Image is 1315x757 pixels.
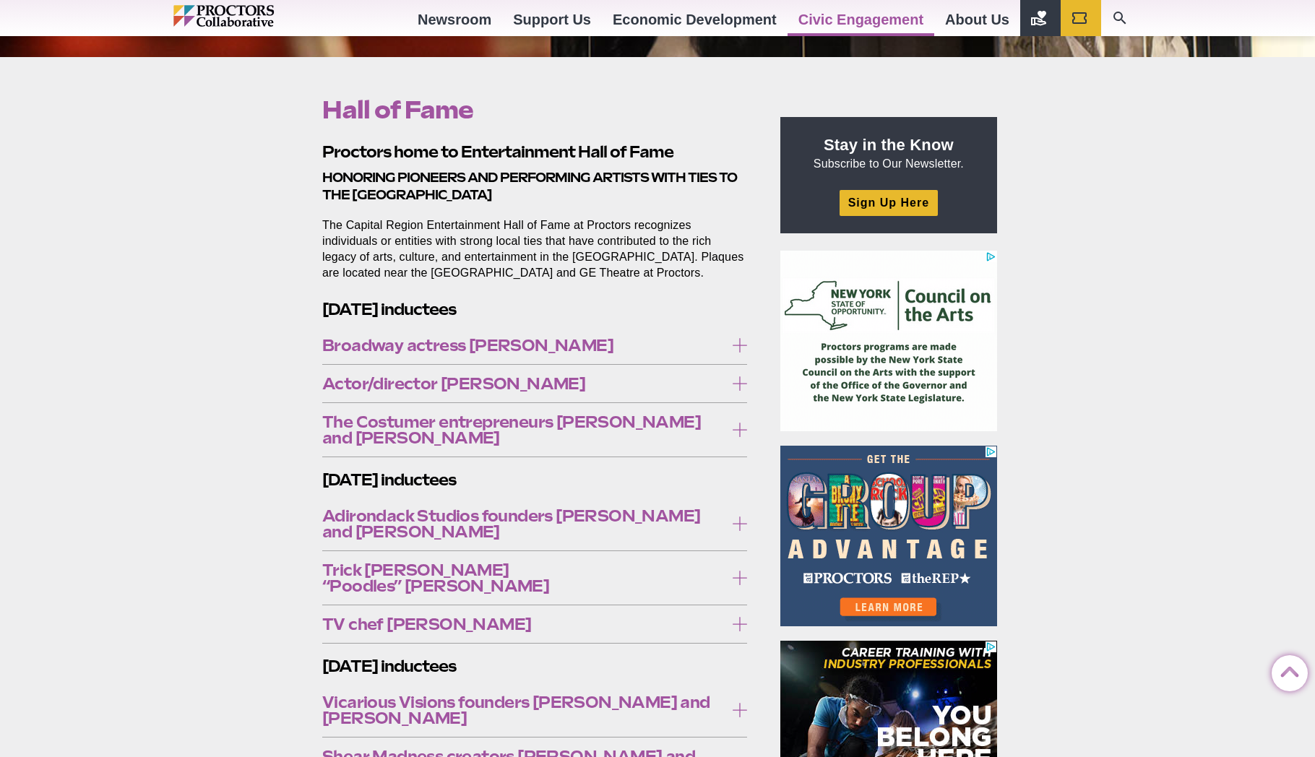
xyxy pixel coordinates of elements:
iframe: Advertisement [780,251,997,431]
h2: Proctors home to Entertainment Hall of Fame [322,141,747,163]
p: The Capital Region Entertainment Hall of Fame at Proctors recognizes individuals or entities with... [322,217,747,281]
p: Subscribe to Our Newsletter. [798,134,980,172]
iframe: Advertisement [780,446,997,626]
h2: [DATE] inductees [322,469,747,491]
strong: Stay in the Know [824,136,954,154]
span: Actor/director [PERSON_NAME] [322,376,725,392]
h2: [DATE] inductees [322,298,747,321]
span: Broadway actress [PERSON_NAME] [322,337,725,353]
h1: Hall of Fame [322,96,747,124]
img: Proctors logo [173,5,336,27]
span: Trick [PERSON_NAME] “Poodles” [PERSON_NAME] [322,562,725,594]
a: Back to Top [1272,656,1301,685]
h3: Honoring pioneers and performing artists with ties to the [GEOGRAPHIC_DATA] [322,169,747,203]
span: The Costumer entrepreneurs [PERSON_NAME] and [PERSON_NAME] [322,414,725,446]
span: TV chef [PERSON_NAME] [322,616,725,632]
a: Sign Up Here [840,190,938,215]
h2: [DATE] inductees [322,655,747,678]
span: Vicarious Visions founders [PERSON_NAME] and [PERSON_NAME] [322,694,725,726]
span: Adirondack Studios founders [PERSON_NAME] and [PERSON_NAME] [322,508,725,540]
